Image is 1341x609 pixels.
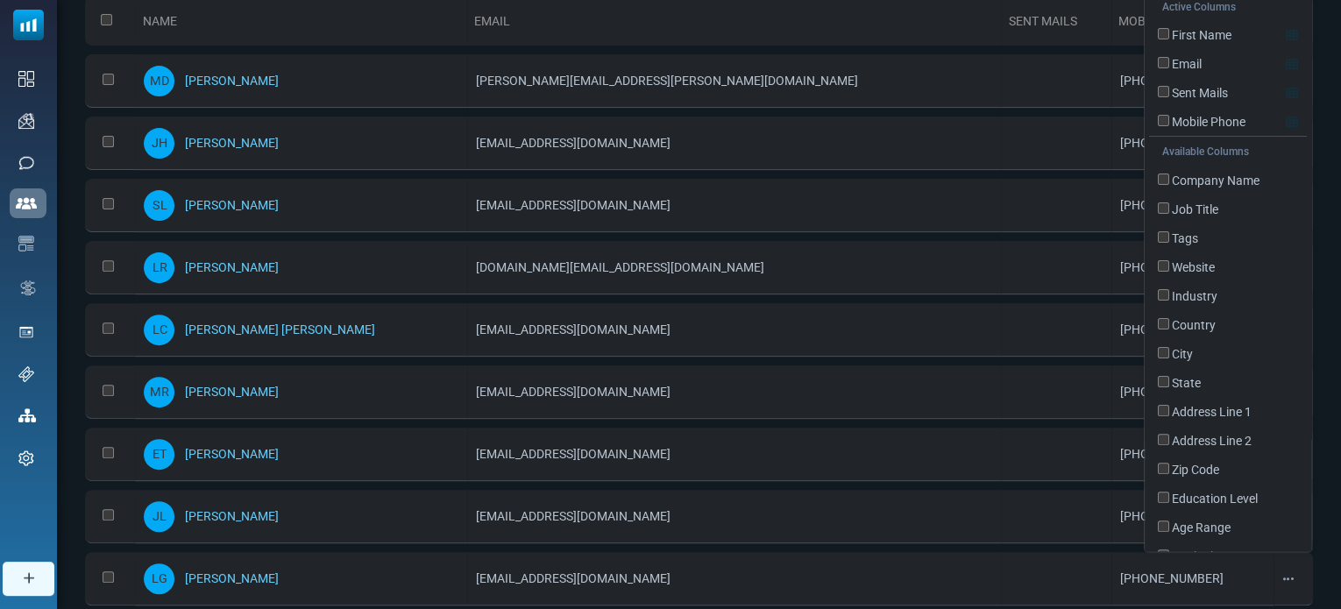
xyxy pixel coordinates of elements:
td: [EMAIL_ADDRESS][DOMAIN_NAME] [467,117,1002,170]
img: campaigns-icon.png [18,113,34,129]
a: [PERSON_NAME] [184,571,278,585]
span: Company Name [1172,173,1259,188]
span: SL [144,190,174,221]
span: ET [144,439,174,470]
a: Name [142,14,176,28]
a: [PERSON_NAME] [PERSON_NAME] [184,322,374,336]
td: [PHONE_NUMBER] [1111,117,1273,170]
img: sms-icon.png [18,155,34,171]
a: [PERSON_NAME] [184,509,278,523]
span: Country [1172,318,1216,332]
span: Website [1172,260,1215,274]
span: MD [144,66,174,96]
a: Sent Mails [1008,14,1076,28]
span: Zip Code [1172,463,1219,477]
h5: Available Columns [1149,137,1307,159]
img: dashboard-icon.svg [18,71,34,87]
span: Email [1172,58,1202,72]
img: workflow.svg [18,278,38,298]
td: [PHONE_NUMBER] [1111,54,1273,108]
img: mailsoftly_icon_blue_white.svg [13,10,44,40]
td: [EMAIL_ADDRESS][DOMAIN_NAME] [467,303,1002,357]
td: [EMAIL_ADDRESS][DOMAIN_NAME] [467,490,1002,543]
td: [EMAIL_ADDRESS][DOMAIN_NAME] [467,428,1002,481]
span: translation missing: en.crm_contacts.form.list_header.mobile_phone [1118,14,1207,28]
span: City [1172,347,1193,361]
a: [PERSON_NAME] [184,136,278,150]
span: Age Range [1172,520,1231,535]
td: [PHONE_NUMBER] [1111,241,1273,294]
span: Mobile Phone [1172,116,1245,130]
td: [EMAIL_ADDRESS][DOMAIN_NAME] [467,552,1002,605]
img: settings-icon.svg [18,450,34,466]
td: [PHONE_NUMBER] [1111,552,1273,605]
td: [PHONE_NUMBER] [1111,490,1273,543]
span: Address Line 2 [1172,434,1252,448]
td: [PHONE_NUMBER] [1111,303,1273,357]
span: Work Phone [1172,549,1238,563]
td: [EMAIL_ADDRESS][DOMAIN_NAME] [467,179,1002,232]
span: Education Level [1172,492,1258,506]
span: First Name [1172,29,1231,43]
span: Job Title [1172,202,1218,216]
td: [PHONE_NUMBER] [1111,428,1273,481]
a: [PERSON_NAME] [184,385,278,399]
td: [DOMAIN_NAME][EMAIL_ADDRESS][DOMAIN_NAME] [467,241,1002,294]
img: email-templates-icon.svg [18,236,34,251]
td: [PHONE_NUMBER] [1111,365,1273,419]
span: MR [144,377,174,407]
span: JH [144,128,174,159]
img: contacts-icon-active.svg [16,197,37,209]
a: Email [474,14,510,28]
a: [PERSON_NAME] [184,447,278,461]
td: [EMAIL_ADDRESS][DOMAIN_NAME] [467,365,1002,419]
span: Industry [1172,289,1217,303]
h5: Active Columns [1149,1,1307,13]
img: landing_pages.svg [18,324,34,340]
span: Tags [1172,231,1198,245]
span: LR [144,252,174,283]
a: [PERSON_NAME] [184,260,278,274]
span: LG [144,563,174,594]
span: LC [144,315,174,345]
a: [PERSON_NAME] [184,198,278,212]
a: [PERSON_NAME] [184,74,278,88]
span: JL [144,501,174,532]
a: Mobile Phone [1118,14,1207,28]
td: [PHONE_NUMBER] [1111,179,1273,232]
span: Address Line 1 [1172,405,1252,419]
span: Sent Mails [1172,87,1228,101]
img: support-icon.svg [18,366,34,382]
span: State [1172,376,1201,390]
td: [PERSON_NAME][EMAIL_ADDRESS][PERSON_NAME][DOMAIN_NAME] [467,54,1002,108]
